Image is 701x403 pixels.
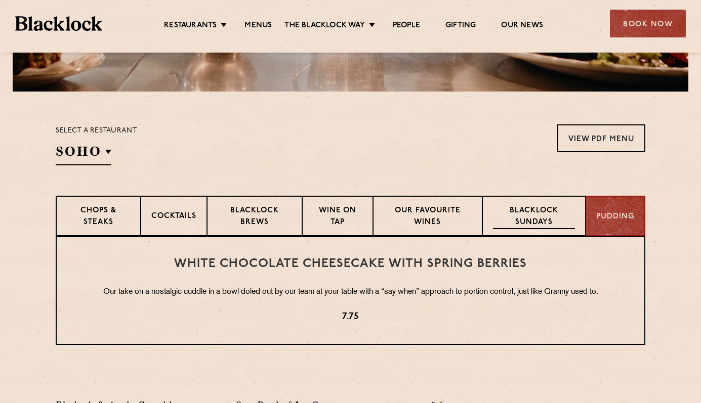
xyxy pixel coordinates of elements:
h2: SOHO [56,143,111,165]
a: Restaurants [164,21,217,32]
a: Our News [501,21,543,32]
p: Our take on a nostalgic cuddle in a bowl doled out by our team at your table with a “say when” ap... [77,286,624,299]
p: 7.75 [77,310,624,324]
p: Blacklock Sundays [493,205,575,229]
a: The Blacklock Way [284,21,364,32]
a: View PDF Menu [557,124,645,152]
h3: White Chocolate Cheesecake with Spring Berries [77,257,624,271]
a: Menus [244,21,272,32]
a: Gifting [445,21,476,32]
p: Pudding [596,211,634,223]
p: Our favourite wines [384,205,471,229]
p: Chops & Steaks [67,205,130,229]
a: People [393,21,420,32]
p: Blacklock Brews [218,205,292,229]
p: Cocktails [151,211,196,223]
p: Wine on Tap [313,205,362,229]
p: Select a restaurant [56,124,137,138]
img: BL_Textured_Logo-footer-cropped.svg [15,16,102,31]
div: Book Now [610,10,686,37]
